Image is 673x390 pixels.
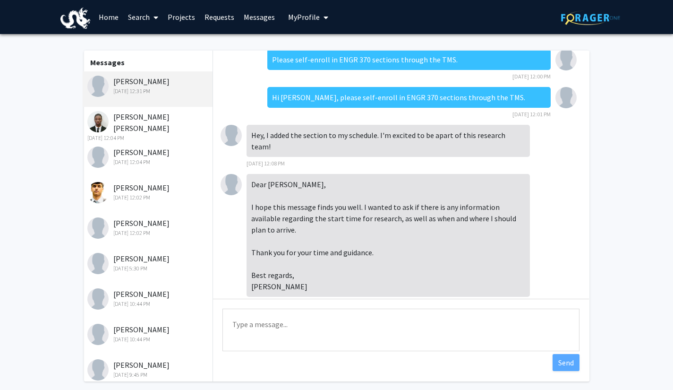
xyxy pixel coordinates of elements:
img: Nilansh Gupta [221,125,242,146]
div: [DATE] 12:04 PM [87,134,211,142]
div: Dear [PERSON_NAME], I hope this message finds you well. I wanted to ask if there is any informati... [247,174,530,297]
button: Send [553,354,579,371]
div: [PERSON_NAME] [87,324,211,344]
img: Siya Shah [87,217,109,239]
div: [DATE] 12:02 PM [87,229,211,237]
div: [DATE] 10:44 PM [87,335,211,344]
img: Zhiwei Chen [555,49,577,70]
div: [DATE] 12:31 PM [87,87,211,95]
div: Please self-enroll in ENGR 370 sections through the TMS. [267,49,551,70]
img: Casey Lee [87,147,109,168]
img: Nilansh Gupta [221,174,242,195]
div: Hi [PERSON_NAME], please self-enroll in ENGR 370 sections through the TMS. [267,87,551,108]
a: Search [123,0,163,34]
div: [PERSON_NAME] [PERSON_NAME] [87,111,211,142]
img: Lynda Lam [87,324,109,345]
div: Hey, I added the section to my schedule. I'm excited to be apart of this research team! [247,125,530,157]
img: Yash Singh [87,182,109,203]
div: [PERSON_NAME] [87,359,211,379]
div: [PERSON_NAME] [87,217,211,237]
span: [DATE] 12:01 PM [512,111,551,118]
span: [DATE] 12:00 PM [512,73,551,80]
span: [DATE] 12:08 PM [247,160,285,167]
div: [PERSON_NAME] [87,288,211,308]
img: Lina Lin [87,288,109,310]
span: My Profile [288,12,320,22]
div: [DATE] 10:44 PM [87,300,211,308]
iframe: Chat [7,347,40,383]
div: [DATE] 9:45 PM [87,371,211,379]
div: [PERSON_NAME] [87,253,211,273]
div: [DATE] 12:02 PM [87,193,211,202]
a: Projects [163,0,200,34]
img: Clive Murungi [87,359,109,381]
a: Messages [239,0,280,34]
div: [PERSON_NAME] [87,76,211,95]
a: Home [94,0,123,34]
img: Kamal Skeete Ridley [87,111,109,132]
img: Drexel University Logo [60,8,91,29]
img: ForagerOne Logo [561,10,620,25]
img: Zhiwei Chen [555,87,577,108]
div: [PERSON_NAME] [87,147,211,166]
img: Nilansh Gupta [87,76,109,97]
div: [PERSON_NAME] [87,182,211,202]
a: Requests [200,0,239,34]
img: Aarya Pradeepkumar [87,253,109,274]
div: [DATE] 12:04 PM [87,158,211,166]
textarea: Message [222,309,579,351]
b: Messages [90,58,125,67]
div: [DATE] 5:30 PM [87,264,211,273]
